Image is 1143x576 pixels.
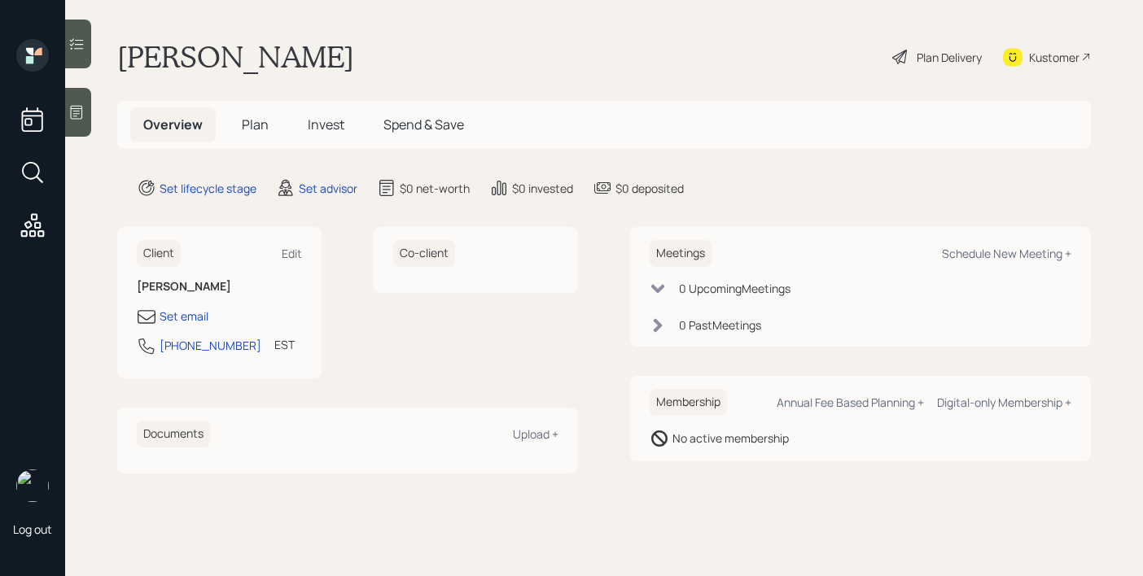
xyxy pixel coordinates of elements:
h6: Documents [137,421,210,447]
div: Log out [13,521,52,537]
div: 0 Past Meeting s [679,316,761,334]
div: Set lifecycle stage [160,180,256,197]
div: 0 Upcoming Meeting s [679,280,790,297]
h1: [PERSON_NAME] [117,39,354,75]
div: Kustomer [1029,49,1079,66]
h6: Client [137,240,181,267]
h6: Co-client [393,240,455,267]
div: EST [274,336,295,353]
span: Overview [143,116,203,133]
div: $0 invested [512,180,573,197]
span: Spend & Save [383,116,464,133]
div: Set advisor [299,180,357,197]
div: Digital-only Membership + [937,395,1071,410]
div: Set email [160,308,208,325]
h6: Meetings [650,240,712,267]
h6: [PERSON_NAME] [137,280,302,294]
div: Edit [282,246,302,261]
div: $0 net-worth [400,180,470,197]
div: Annual Fee Based Planning + [777,395,924,410]
h6: Membership [650,389,727,416]
img: robby-grisanti-headshot.png [16,469,49,502]
span: Plan [242,116,269,133]
span: Invest [308,116,344,133]
div: No active membership [672,430,789,447]
div: Upload + [513,426,558,442]
div: Plan Delivery [917,49,982,66]
div: [PHONE_NUMBER] [160,337,261,354]
div: $0 deposited [615,180,684,197]
div: Schedule New Meeting + [942,246,1071,261]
